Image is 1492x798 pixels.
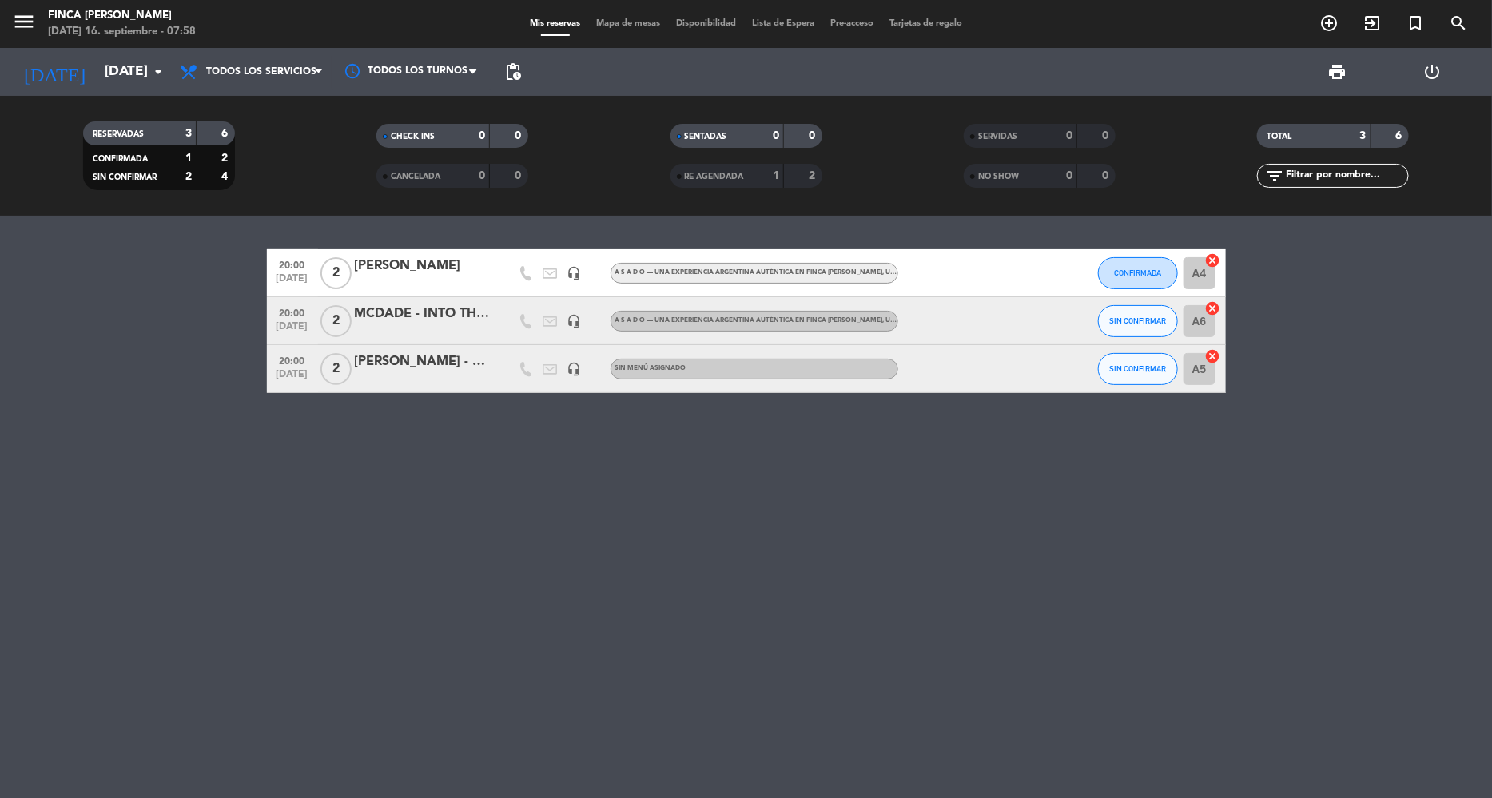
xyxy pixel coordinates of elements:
span: CANCELADA [391,173,440,181]
i: cancel [1205,300,1221,316]
span: SENTADAS [685,133,727,141]
span: CONFIRMADA [93,155,148,163]
span: 2 [320,305,352,337]
strong: 0 [1066,170,1072,181]
strong: 0 [515,170,525,181]
i: cancel [1205,252,1221,268]
i: arrow_drop_down [149,62,168,81]
span: Sin menú asignado [615,365,686,371]
button: SIN CONFIRMAR [1098,353,1178,385]
span: Disponibilidad [668,19,744,28]
strong: 3 [185,128,192,139]
strong: 0 [809,130,818,141]
span: CONFIRMADA [1114,268,1161,277]
span: [DATE] [273,369,312,387]
strong: 2 [185,171,192,182]
strong: 3 [1360,130,1367,141]
i: menu [12,10,36,34]
i: exit_to_app [1363,14,1382,33]
div: [DATE] 16. septiembre - 07:58 [48,24,196,40]
span: 20:00 [273,255,312,273]
span: RESERVADAS [93,130,144,138]
i: [DATE] [12,54,97,89]
span: SERVIDAS [978,133,1017,141]
strong: 2 [221,153,231,164]
strong: 0 [1102,170,1112,181]
strong: 0 [1066,130,1072,141]
strong: 0 [515,130,525,141]
i: cancel [1205,348,1221,364]
span: NO SHOW [978,173,1019,181]
i: headset_mic [567,362,582,376]
input: Filtrar por nombre... [1284,167,1408,185]
strong: 1 [773,170,779,181]
span: CHECK INS [391,133,435,141]
span: 20:00 [273,303,312,321]
i: search [1449,14,1468,33]
span: A S A D O — Una experiencia Argentina auténtica en Finca [PERSON_NAME] [615,317,909,324]
i: power_settings_new [1423,62,1442,81]
span: Lista de Espera [744,19,822,28]
button: menu [12,10,36,39]
span: A S A D O — Una experiencia Argentina auténtica en Finca [PERSON_NAME] [615,269,909,276]
span: Pre-acceso [822,19,881,28]
span: print [1328,62,1347,81]
div: [PERSON_NAME] [355,256,491,276]
span: Todos los servicios [206,66,316,77]
strong: 6 [221,128,231,139]
strong: 6 [1396,130,1406,141]
span: Tarjetas de regalo [881,19,970,28]
span: SIN CONFIRMAR [93,173,157,181]
span: TOTAL [1267,133,1291,141]
strong: 0 [479,130,485,141]
span: RE AGENDADA [685,173,744,181]
span: , USD 65 [883,317,909,324]
strong: 0 [1102,130,1112,141]
i: headset_mic [567,314,582,328]
span: SIN CONFIRMAR [1109,316,1166,325]
span: 2 [320,257,352,289]
i: add_circle_outline [1319,14,1339,33]
span: [DATE] [273,273,312,292]
i: headset_mic [567,266,582,280]
button: SIN CONFIRMAR [1098,305,1178,337]
span: Mapa de mesas [588,19,668,28]
button: CONFIRMADA [1098,257,1178,289]
span: 2 [320,353,352,385]
div: Finca [PERSON_NAME] [48,8,196,24]
span: pending_actions [503,62,523,81]
strong: 0 [773,130,779,141]
strong: 2 [809,170,818,181]
span: SIN CONFIRMAR [1109,364,1166,373]
span: Mis reservas [522,19,588,28]
div: LOG OUT [1385,48,1480,96]
i: filter_list [1265,166,1284,185]
div: [PERSON_NAME] - H & T [GEOGRAPHIC_DATA] [355,351,491,372]
strong: 0 [479,170,485,181]
span: 20:00 [273,351,312,369]
i: turned_in_not [1406,14,1425,33]
div: MCDADE - INTO THE VINEYARD [355,304,491,324]
strong: 1 [185,153,192,164]
span: , USD 65 [883,269,909,276]
strong: 4 [221,171,231,182]
span: [DATE] [273,321,312,339]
